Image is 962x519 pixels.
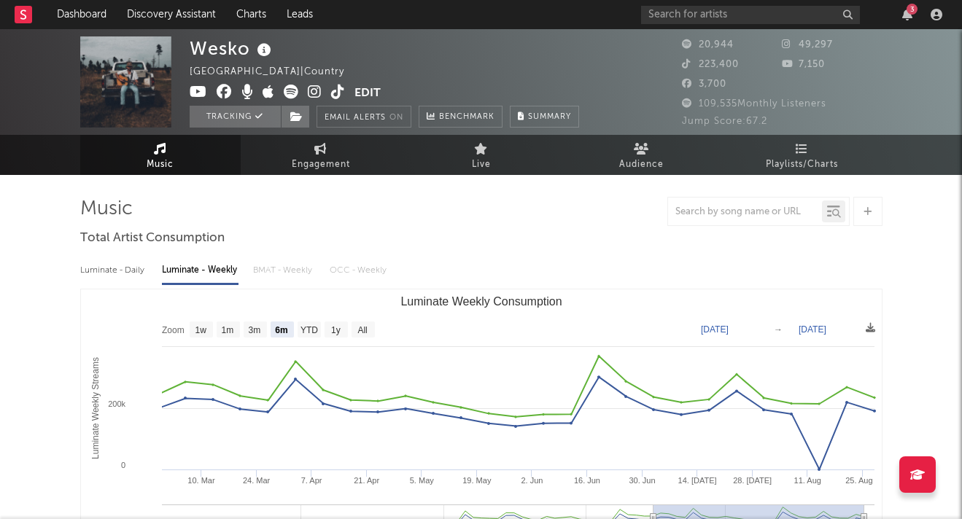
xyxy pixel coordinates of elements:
text: 5. May [409,476,434,485]
button: Tracking [190,106,281,128]
a: Playlists/Charts [722,135,883,175]
a: Live [401,135,562,175]
text: → [774,324,783,335]
text: 0 [120,461,125,469]
text: Zoom [162,325,185,335]
div: Wesko [190,36,275,61]
span: Benchmark [439,109,494,126]
span: Playlists/Charts [766,156,838,173]
text: 3m [248,325,260,335]
button: Summary [510,106,579,128]
span: 49,297 [782,40,833,50]
text: 25. Aug [845,476,872,485]
text: 6m [275,325,287,335]
span: 20,944 [682,40,734,50]
button: Edit [354,85,381,103]
text: 7. Apr [300,476,322,485]
span: Music [147,156,174,173]
text: Luminate Weekly Streams [90,357,100,459]
input: Search by song name or URL [668,206,822,218]
text: [DATE] [799,324,826,335]
text: 24. Mar [242,476,270,485]
em: On [389,114,403,122]
button: 3 [902,9,912,20]
div: [GEOGRAPHIC_DATA] | Country [190,63,361,81]
text: Luminate Weekly Consumption [400,295,562,308]
text: All [357,325,367,335]
span: 3,700 [682,79,726,89]
a: Engagement [241,135,401,175]
text: 16. Jun [573,476,600,485]
text: 11. Aug [794,476,821,485]
a: Music [80,135,241,175]
text: 30. Jun [629,476,655,485]
span: Jump Score: 67.2 [682,117,767,126]
span: 109,535 Monthly Listeners [682,99,826,109]
a: Benchmark [419,106,503,128]
button: Email AlertsOn [317,106,411,128]
text: 1w [195,325,206,335]
text: 200k [108,399,125,408]
text: 19. May [462,476,492,485]
div: 3 [907,4,918,15]
div: Luminate - Daily [80,258,147,283]
a: Audience [562,135,722,175]
span: Audience [619,156,664,173]
text: 21. Apr [354,476,379,485]
text: 2. Jun [521,476,543,485]
span: Total Artist Consumption [80,230,225,247]
div: Luminate - Weekly [162,258,238,283]
text: 10. Mar [187,476,215,485]
span: Live [472,156,491,173]
text: 1y [331,325,341,335]
span: 223,400 [682,60,739,69]
input: Search for artists [641,6,860,24]
span: Engagement [292,156,350,173]
text: 14. [DATE] [678,476,716,485]
span: Summary [528,113,571,121]
span: 7,150 [782,60,825,69]
text: 1m [221,325,233,335]
text: [DATE] [701,324,729,335]
text: YTD [300,325,317,335]
text: 28. [DATE] [733,476,772,485]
